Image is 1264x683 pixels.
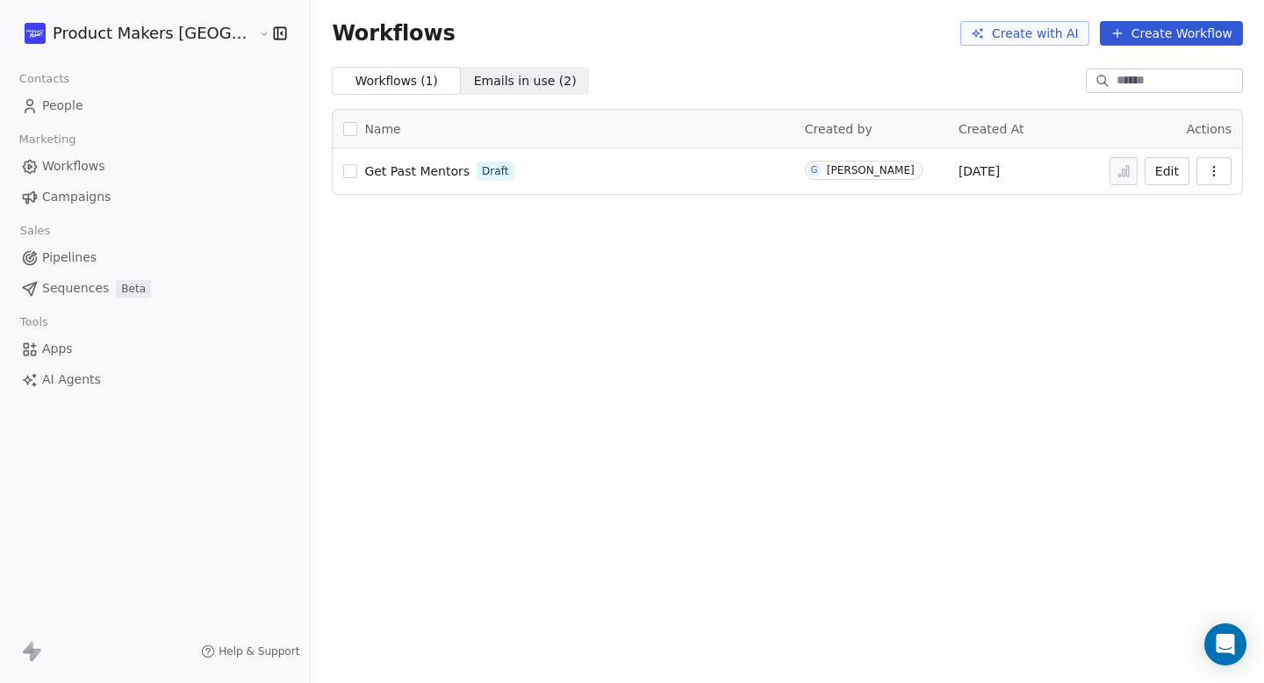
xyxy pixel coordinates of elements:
[14,274,296,303] a: SequencesBeta
[364,120,400,139] span: Name
[827,164,915,176] div: [PERSON_NAME]
[11,126,83,153] span: Marketing
[959,122,1024,136] span: Created At
[474,72,577,90] span: Emails in use ( 2 )
[1100,21,1243,46] button: Create Workflow
[21,18,246,48] button: Product Makers [GEOGRAPHIC_DATA]
[482,163,508,179] span: Draft
[14,243,296,272] a: Pipelines
[805,122,873,136] span: Created by
[201,644,299,658] a: Help & Support
[11,66,77,92] span: Contacts
[42,97,83,115] span: People
[14,183,296,212] a: Campaigns
[364,164,470,178] span: Get Past Mentors
[12,218,58,244] span: Sales
[1204,623,1246,665] div: Open Intercom Messenger
[1145,157,1189,185] button: Edit
[53,22,255,45] span: Product Makers [GEOGRAPHIC_DATA]
[42,188,111,206] span: Campaigns
[219,644,299,658] span: Help & Support
[14,365,296,394] a: AI Agents
[25,23,46,44] img: logo-pm-flat-whiteonblue@2x.png
[1187,122,1232,136] span: Actions
[42,340,73,358] span: Apps
[332,21,455,46] span: Workflows
[42,370,101,389] span: AI Agents
[14,152,296,181] a: Workflows
[959,162,1000,180] span: [DATE]
[42,157,105,176] span: Workflows
[960,21,1089,46] button: Create with AI
[14,334,296,363] a: Apps
[364,162,470,180] a: Get Past Mentors
[14,91,296,120] a: People
[811,163,818,177] div: G
[42,279,109,298] span: Sequences
[42,248,97,267] span: Pipelines
[116,280,151,298] span: Beta
[12,309,55,335] span: Tools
